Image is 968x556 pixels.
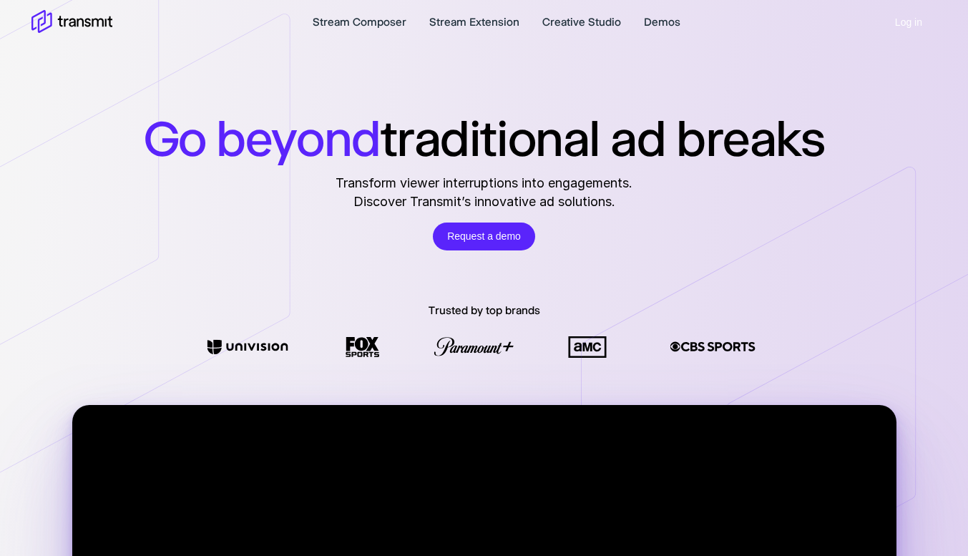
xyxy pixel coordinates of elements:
span: Transform viewer interruptions into engagements. [336,174,632,192]
p: Trusted by top brands [429,302,540,319]
a: Stream Extension [429,14,519,31]
h1: traditional ad breaks [144,109,825,168]
a: Demos [644,14,680,31]
a: Stream Composer [313,14,406,31]
a: Log in [881,14,937,28]
span: Discover Transmit’s innovative ad solutions. [336,192,632,211]
button: Log in [881,9,937,36]
a: Request a demo [433,223,535,250]
a: Creative Studio [542,14,621,31]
